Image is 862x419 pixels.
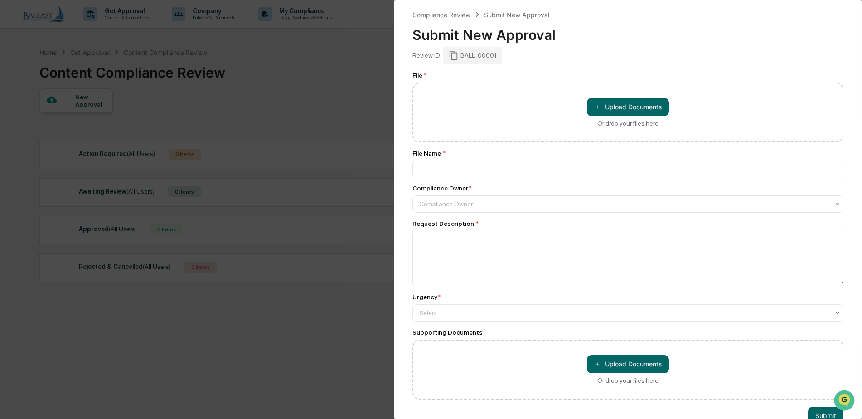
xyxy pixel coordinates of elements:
[31,78,115,86] div: We're available if you need us!
[597,377,659,384] div: Or drop your files here
[412,185,471,192] div: Compliance Owner
[443,47,502,64] div: BALL-00001
[154,72,165,83] button: Start new chat
[412,11,470,19] div: Compliance Review
[31,69,149,78] div: Start new chat
[9,115,16,122] div: 🖐️
[64,153,110,161] a: Powered byPylon
[412,72,843,79] div: File
[412,329,843,336] div: Supporting Documents
[5,128,61,144] a: 🔎Data Lookup
[594,360,600,368] span: ＋
[597,120,659,127] div: Or drop your files here
[833,389,857,414] iframe: Open customer support
[9,69,25,86] img: 1746055101610-c473b297-6a78-478c-a979-82029cc54cd1
[75,114,112,123] span: Attestations
[412,293,441,301] div: Urgency
[484,11,549,19] div: Submit New Approval
[412,150,843,157] div: File Name
[412,220,843,227] div: Request Description
[90,154,110,161] span: Pylon
[18,132,57,141] span: Data Lookup
[66,115,73,122] div: 🗄️
[9,132,16,140] div: 🔎
[594,102,600,111] span: ＋
[412,52,441,59] div: Review ID:
[62,111,116,127] a: 🗄️Attestations
[587,98,669,116] button: Or drop your files here
[9,19,165,34] p: How can we help?
[5,111,62,127] a: 🖐️Preclearance
[18,114,58,123] span: Preclearance
[412,19,843,43] div: Submit New Approval
[587,355,669,373] button: Or drop your files here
